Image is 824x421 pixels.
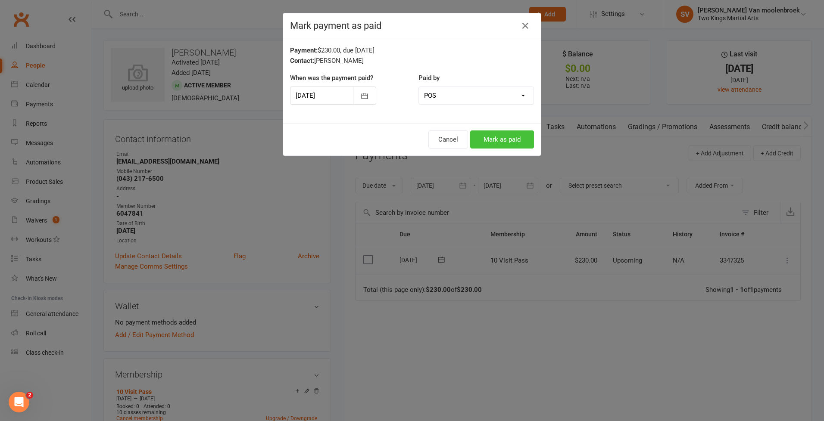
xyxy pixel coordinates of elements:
[470,130,534,149] button: Mark as paid
[290,46,318,54] strong: Payment:
[290,45,534,56] div: $230.00, due [DATE]
[290,20,534,31] h4: Mark payment as paid
[418,73,440,83] label: Paid by
[290,73,373,83] label: When was the payment paid?
[428,130,468,149] button: Cancel
[290,56,534,66] div: [PERSON_NAME]
[9,392,29,412] iframe: Intercom live chat
[290,57,314,65] strong: Contact:
[518,19,532,33] button: Close
[26,392,33,399] span: 2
